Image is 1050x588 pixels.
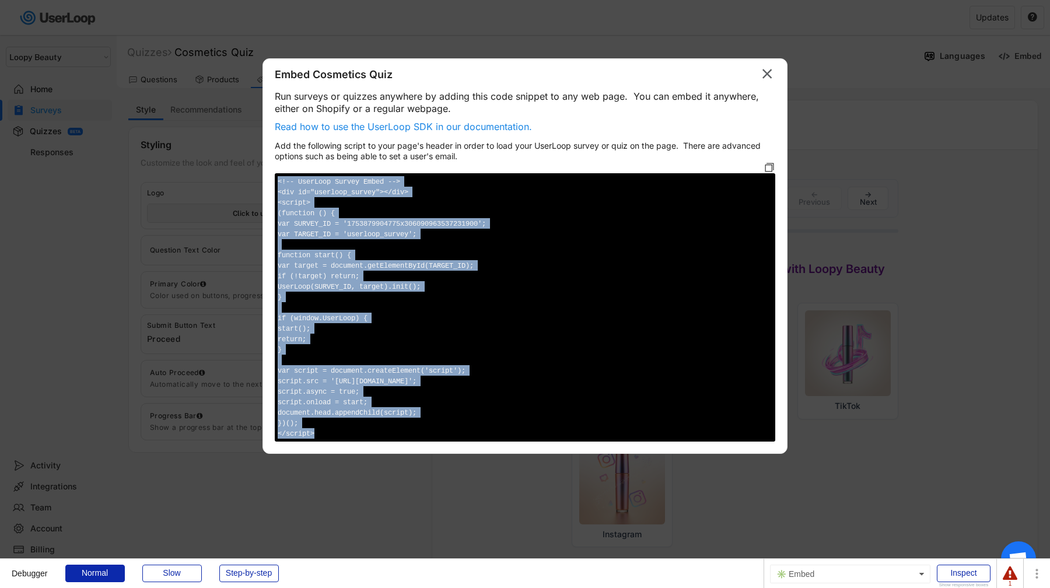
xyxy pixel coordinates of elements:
button:  [759,65,775,83]
div: Run surveys or quizzes anywhere by adding this code snippet to any web page. You can embed it any... [275,90,775,115]
div: Add the following script to your page's header in order to load your UserLoop survey or quiz on t... [275,141,775,162]
div: Open chat [1001,541,1036,576]
div: Step-by-step [219,565,279,582]
div: Normal [65,565,125,582]
div: ✳️ Embed [770,565,930,583]
div: Inspect [937,565,991,582]
div: Slow [142,565,202,582]
div: Read how to use the UserLoop SDK in our documentation. [275,121,532,135]
text:  [762,65,772,82]
div: Embed Cosmetics Quiz [275,68,393,82]
div: Show responsive boxes [937,583,991,587]
div: Debugger [12,559,48,577]
div: <!-- UserLoop Survey Embed --> <div id="userloop_survey"></div> <script> (function () { var SURVE... [275,173,775,442]
div: 1 [1003,581,1017,587]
